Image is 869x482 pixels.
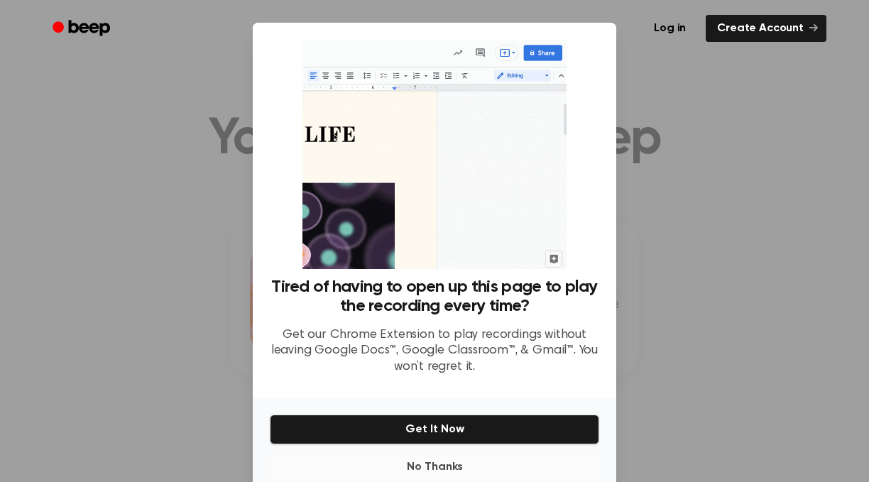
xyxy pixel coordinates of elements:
[270,415,599,444] button: Get It Now
[270,453,599,481] button: No Thanks
[706,15,826,42] a: Create Account
[270,278,599,316] h3: Tired of having to open up this page to play the recording every time?
[270,327,599,376] p: Get our Chrome Extension to play recordings without leaving Google Docs™, Google Classroom™, & Gm...
[43,15,123,43] a: Beep
[302,40,566,269] img: Beep extension in action
[643,15,697,42] a: Log in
